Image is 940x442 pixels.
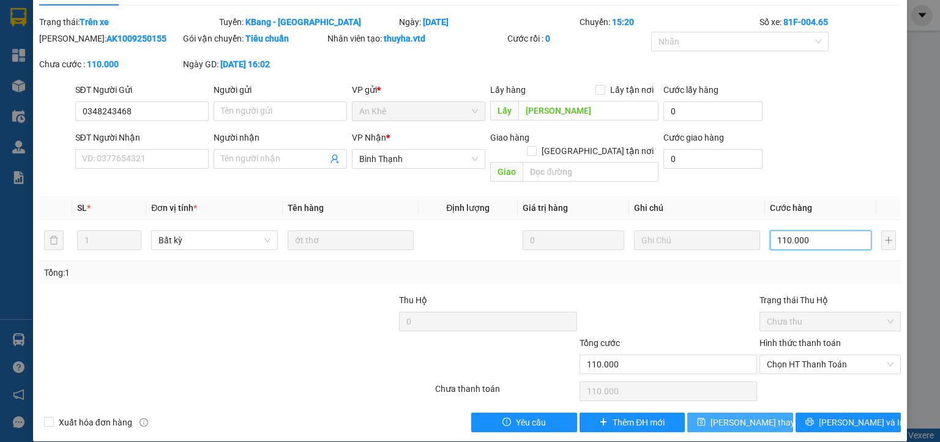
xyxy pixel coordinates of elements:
input: VD: Bàn, Ghế [288,230,414,250]
div: Trạng thái: [38,15,218,29]
span: Giao [490,162,523,182]
span: An Khê [359,102,478,120]
span: Lấy tận nơi [605,83,658,97]
div: Ngày: [398,15,578,29]
input: Cước giao hàng [663,149,763,169]
span: Chưa thu [767,312,893,331]
input: Ghi Chú [634,230,760,250]
div: Người nhận [214,131,347,144]
b: 0 [545,34,550,43]
span: info-circle [140,418,148,427]
div: Số xe: [758,15,902,29]
span: exclamation-circle [502,418,511,427]
b: [DATE] 16:02 [220,59,270,69]
span: Định lượng [446,203,490,213]
input: Dọc đường [518,101,658,120]
div: Chưa cước : [39,57,181,71]
b: 81F-004.65 [783,17,828,27]
span: [PERSON_NAME] thay đổi [711,416,808,429]
div: [PERSON_NAME]: [39,32,181,45]
button: exclamation-circleYêu cầu [471,413,577,432]
span: SL [77,203,87,213]
b: [DATE] [423,17,449,27]
label: Cước giao hàng [663,133,724,142]
span: Tổng cước [580,338,620,348]
b: 110.000 [87,59,119,69]
span: VP Nhận [352,133,386,142]
div: VP gửi [352,83,485,97]
span: user-add [330,154,340,164]
div: Tổng: 1 [44,266,364,279]
span: Lấy [490,101,518,120]
label: Hình thức thanh toán [759,338,841,348]
th: Ghi chú [629,196,765,220]
span: plus [599,418,608,427]
div: Chuyến: [578,15,758,29]
div: Cước rồi : [507,32,649,45]
input: Cước lấy hàng [663,101,763,121]
span: Tên hàng [288,203,324,213]
input: 0 [523,230,624,250]
span: Thu Hộ [399,295,427,305]
span: save [697,418,706,427]
input: Dọc đường [523,162,658,182]
b: KBang - [GEOGRAPHIC_DATA] [245,17,361,27]
span: Yêu cầu [516,416,546,429]
button: plus [881,230,896,250]
b: Trên xe [80,17,109,27]
div: SĐT Người Nhận [75,131,209,144]
b: AK1009250155 [106,34,166,43]
span: [GEOGRAPHIC_DATA] tận nơi [537,144,658,158]
b: thuyha.vtd [384,34,425,43]
div: Trạng thái Thu Hộ [759,293,901,307]
b: 15:20 [612,17,634,27]
div: Nhân viên tạo: [327,32,505,45]
span: Chọn HT Thanh Toán [767,355,893,374]
span: Bất kỳ [159,231,270,249]
button: printer[PERSON_NAME] và In [796,413,901,432]
label: Cước lấy hàng [663,85,718,95]
div: Ngày GD: [183,57,324,71]
div: SĐT Người Gửi [75,83,209,97]
button: save[PERSON_NAME] thay đổi [687,413,793,432]
span: Thêm ĐH mới [613,416,665,429]
button: plusThêm ĐH mới [580,413,685,432]
b: Tiêu chuẩn [245,34,289,43]
div: Người gửi [214,83,347,97]
span: Cước hàng [770,203,812,213]
div: Chưa thanh toán [434,382,578,403]
span: Giá trị hàng [523,203,568,213]
span: Bình Thạnh [359,150,478,168]
span: Xuất hóa đơn hàng [54,416,137,429]
span: Lấy hàng [490,85,526,95]
span: printer [805,418,814,427]
div: Tuyến: [218,15,398,29]
div: Gói vận chuyển: [183,32,324,45]
span: Đơn vị tính [151,203,197,213]
span: [PERSON_NAME] và In [819,416,905,429]
button: delete [44,230,64,250]
span: Giao hàng [490,133,529,142]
